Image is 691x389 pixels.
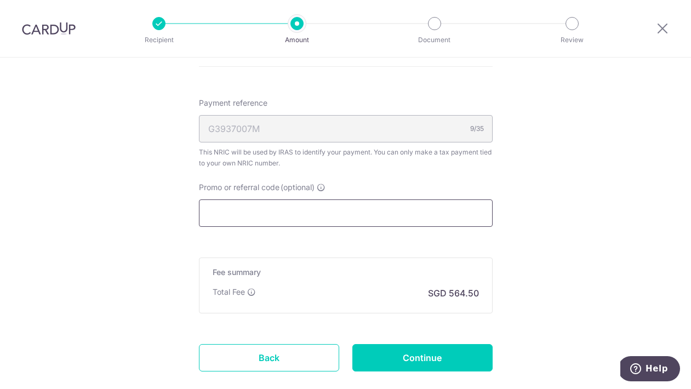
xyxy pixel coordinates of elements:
[470,123,484,134] div: 9/35
[213,287,245,298] p: Total Fee
[213,267,479,278] h5: Fee summary
[118,35,199,45] p: Recipient
[199,344,339,371] a: Back
[428,287,479,300] p: SGD 564.50
[199,182,279,193] span: Promo or referral code
[199,147,493,169] div: This NRIC will be used by IRAS to identify your payment. You can only make a tax payment tied to ...
[22,22,76,35] img: CardUp
[532,35,613,45] p: Review
[394,35,475,45] p: Document
[620,356,680,384] iframe: Opens a widget where you can find more information
[281,182,315,193] span: (optional)
[352,344,493,371] input: Continue
[256,35,338,45] p: Amount
[199,98,267,108] span: Payment reference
